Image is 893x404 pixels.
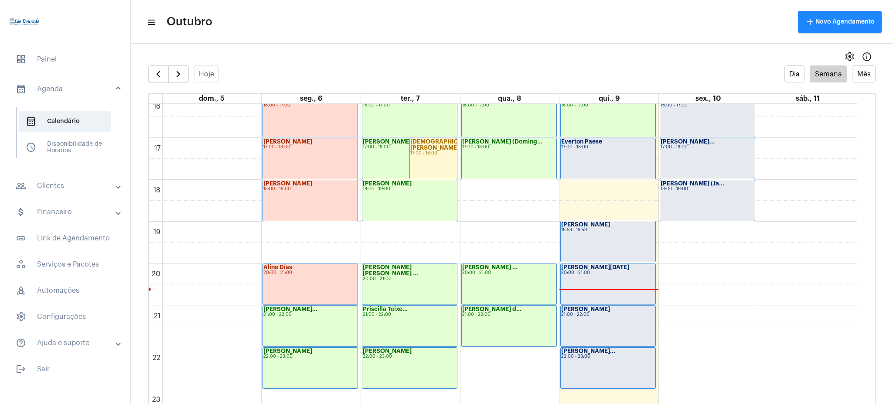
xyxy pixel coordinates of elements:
[263,312,357,317] div: 21:00 - 22:00
[16,285,26,296] span: sidenav icon
[661,187,754,192] div: 18:00 - 19:00
[263,181,312,186] strong: [PERSON_NAME]
[16,207,116,217] mat-panel-title: Financeiro
[197,94,226,103] a: 5 de outubro de 2025
[561,348,615,354] strong: [PERSON_NAME]...
[694,94,723,103] a: 10 de outubro de 2025
[661,139,715,144] strong: [PERSON_NAME]...
[16,207,26,217] mat-icon: sidenav icon
[561,145,655,150] div: 17:00 - 18:00
[148,65,169,83] button: Semana Anterior
[152,103,162,110] div: 16
[263,354,357,359] div: 22:00 - 23:00
[9,254,122,275] span: Serviços e Pacotes
[19,137,111,158] span: Disponibilidade de Horários
[462,145,556,150] div: 17:00 - 18:00
[263,103,357,108] div: 16:00 - 17:00
[5,175,130,196] mat-expansion-panel-header: sidenav iconClientes
[841,48,858,65] button: settings
[152,312,162,320] div: 21
[150,396,162,404] div: 23
[496,94,523,103] a: 8 de outubro de 2025
[462,306,521,312] strong: [PERSON_NAME] d...
[363,264,418,276] strong: [PERSON_NAME] [PERSON_NAME] ...
[399,94,422,103] a: 7 de outubro de 2025
[16,233,26,243] mat-icon: sidenav icon
[263,270,357,275] div: 20:00 - 21:00
[153,144,162,152] div: 17
[151,354,162,362] div: 22
[462,139,542,144] strong: [PERSON_NAME] (Doming...
[9,280,122,301] span: Automações
[561,103,655,108] div: 16:00 - 17:00
[168,65,189,83] button: Próximo Semana
[263,187,357,192] div: 18:00 - 19:00
[561,264,629,270] strong: [PERSON_NAME][DATE]
[16,84,116,94] mat-panel-title: Agenda
[561,270,655,275] div: 20:00 - 21:00
[363,312,457,317] div: 21:00 - 22:00
[561,222,610,227] strong: [PERSON_NAME]
[263,145,357,150] div: 17:00 - 18:00
[561,306,610,312] strong: [PERSON_NAME]
[167,15,212,29] span: Outubro
[410,151,457,156] div: 17:00 - 18:00
[5,103,130,170] div: sidenav iconAgenda
[19,111,111,132] span: Calendário
[194,65,219,82] button: Hoje
[862,51,872,62] mat-icon: Info
[16,338,26,348] mat-icon: sidenav icon
[363,354,457,359] div: 22:00 - 23:00
[5,332,130,353] mat-expansion-panel-header: sidenav iconAjuda e suporte
[363,187,457,192] div: 18:00 - 19:00
[16,54,26,65] span: sidenav icon
[26,142,36,153] span: sidenav icon
[810,65,847,82] button: Semana
[363,348,412,354] strong: [PERSON_NAME]
[561,228,655,233] div: 18:59 - 19:59
[263,139,312,144] strong: [PERSON_NAME]
[16,84,26,94] mat-icon: sidenav icon
[9,306,122,327] span: Configurações
[363,306,408,312] strong: Priscilla Teixe...
[152,228,162,236] div: 19
[16,364,26,374] mat-icon: sidenav icon
[298,94,324,103] a: 6 de outubro de 2025
[597,94,621,103] a: 9 de outubro de 2025
[561,354,655,359] div: 22:00 - 23:00
[363,181,412,186] strong: [PERSON_NAME]
[784,65,805,82] button: Dia
[858,48,876,65] button: Info
[16,312,26,322] span: sidenav icon
[462,103,556,108] div: 16:00 - 17:00
[798,11,882,33] button: Novo Agendamento
[462,264,518,270] strong: [PERSON_NAME] ...
[363,145,457,150] div: 17:00 - 18:00
[150,270,162,278] div: 20
[147,17,155,27] mat-icon: sidenav icon
[16,259,26,270] span: sidenav icon
[363,277,457,281] div: 20:00 - 21:00
[9,228,122,249] span: Link de Agendamento
[9,49,122,70] span: Painel
[16,181,116,191] mat-panel-title: Clientes
[263,264,292,270] strong: Aline Días
[263,306,317,312] strong: [PERSON_NAME]...
[26,116,36,127] span: sidenav icon
[263,348,312,354] strong: [PERSON_NAME]
[7,4,42,39] img: 4c910ca3-f26c-c648-53c7-1a2041c6e520.jpg
[9,359,122,380] span: Sair
[852,65,876,82] button: Mês
[805,19,875,25] span: Novo Agendamento
[16,181,26,191] mat-icon: sidenav icon
[363,103,457,108] div: 16:00 - 17:00
[661,181,724,186] strong: [PERSON_NAME] (Ja...
[561,312,655,317] div: 21:00 - 22:00
[5,75,130,103] mat-expansion-panel-header: sidenav iconAgenda
[462,270,556,275] div: 20:00 - 21:00
[363,139,412,144] strong: [PERSON_NAME]
[16,338,116,348] mat-panel-title: Ajuda e suporte
[661,103,754,108] div: 16:00 - 17:00
[844,51,855,62] span: settings
[661,145,754,150] div: 17:00 - 18:00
